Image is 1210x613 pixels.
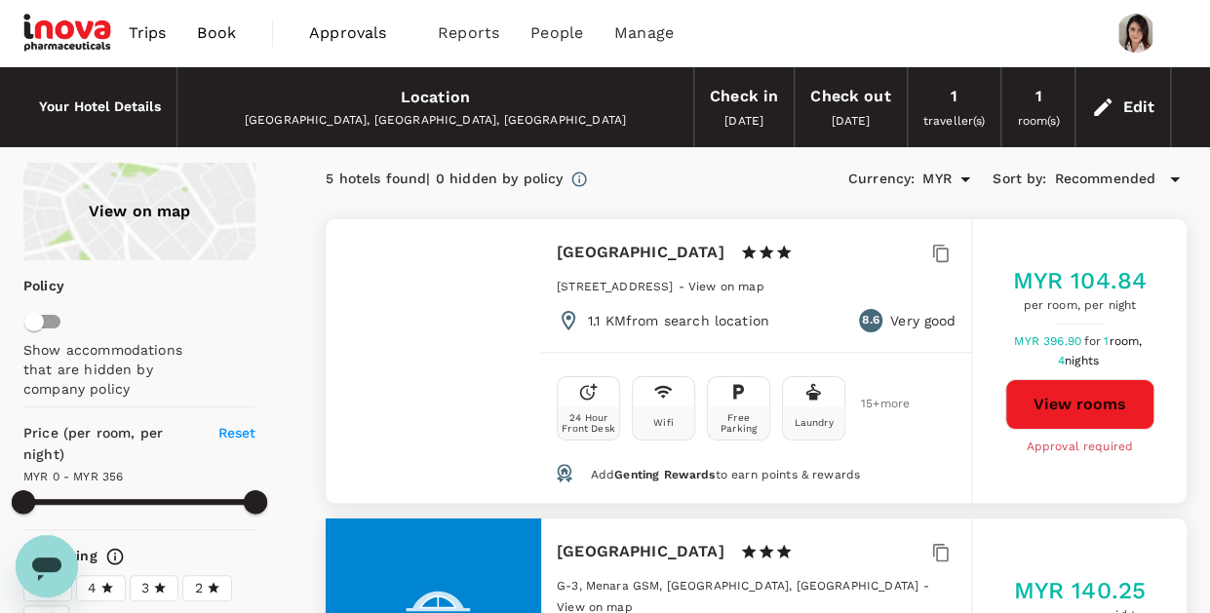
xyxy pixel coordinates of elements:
a: View on map [23,163,255,260]
span: 4 [88,578,97,598]
span: for [1084,334,1104,348]
span: MYR 0 - MYR 356 [23,470,123,483]
svg: Star ratings are awarded to properties to represent the quality of services, facilities, and amen... [105,547,125,566]
div: Wifi [653,417,674,428]
span: traveller(s) [923,114,986,128]
span: - [923,579,929,593]
p: Very good [890,311,956,330]
span: Trips [129,21,167,45]
span: Reports [438,21,499,45]
span: room, [1109,334,1142,348]
span: 2 [194,578,202,598]
h6: Sort by : [993,169,1046,190]
span: 1 [1104,334,1145,348]
h6: Currency : [848,169,915,190]
div: Check in [710,83,778,110]
span: Book [197,21,236,45]
span: MYR 396.90 [1014,334,1084,348]
div: Edit [1122,94,1154,121]
div: 24 Hour Front Desk [562,412,615,434]
div: Check out [810,83,890,110]
span: View on map [688,280,764,293]
button: Open [952,166,979,193]
a: View on map [688,278,764,293]
h6: Your Hotel Details [39,96,161,118]
span: Approvals [309,21,407,45]
span: [STREET_ADDRESS] [557,280,673,293]
span: 4 [1058,354,1102,367]
span: nights [1065,354,1099,367]
h5: MYR 140.25 [1013,575,1146,606]
span: 8.6 [862,311,878,330]
span: 3 [141,578,149,598]
p: Policy [23,276,36,295]
h6: Price (per room, per night) [23,423,198,466]
p: 1.1 KM from search location [588,311,769,330]
span: [DATE] [724,114,763,128]
span: Reset [218,425,256,441]
span: - [679,280,688,293]
span: Manage [614,21,674,45]
div: Location [401,84,470,111]
span: Recommended [1054,169,1155,190]
h5: MYR 104.84 [1012,265,1147,296]
span: Approval required [1026,438,1133,457]
span: Genting Rewards [614,468,715,481]
div: [GEOGRAPHIC_DATA], [GEOGRAPHIC_DATA], [GEOGRAPHIC_DATA] [193,111,678,131]
iframe: Button to launch messaging window, conversation in progress [16,535,78,597]
img: Ai Mei Gan [1116,14,1155,53]
h6: [GEOGRAPHIC_DATA] [557,538,724,565]
div: 1 [1034,83,1041,110]
div: 5 hotels found | 0 hidden by policy [326,169,563,190]
div: Laundry [794,417,833,428]
span: 15 + more [861,398,890,410]
span: per room, per night [1012,296,1147,316]
h6: [GEOGRAPHIC_DATA] [557,239,724,266]
div: 1 [951,83,957,110]
button: View rooms [1005,379,1154,430]
span: Add to earn points & rewards [591,468,860,481]
p: Show accommodations that are hidden by company policy [23,340,208,399]
span: [DATE] [831,114,870,128]
img: iNova Pharmaceuticals [23,12,113,55]
h6: Star rating [23,546,98,567]
span: room(s) [1017,114,1059,128]
div: Free Parking [712,412,765,434]
span: People [530,21,583,45]
span: G-3, Menara GSM, [GEOGRAPHIC_DATA], [GEOGRAPHIC_DATA] [557,579,918,593]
